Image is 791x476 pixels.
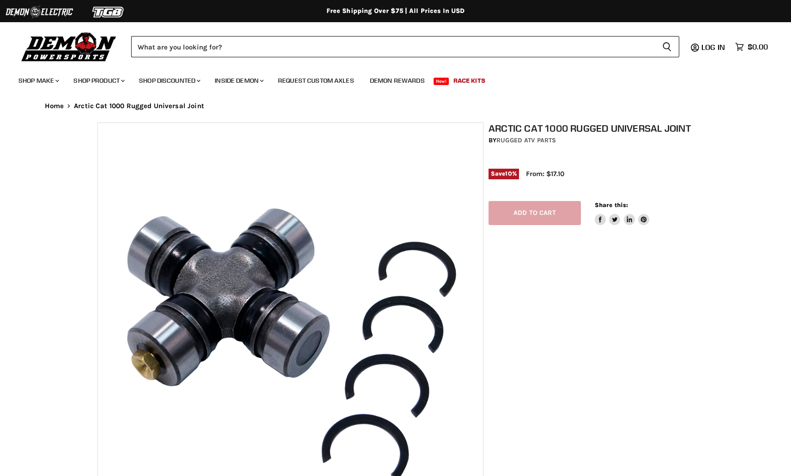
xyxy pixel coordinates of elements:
[697,43,731,51] a: Log in
[701,43,725,52] span: Log in
[655,36,679,57] button: Search
[447,71,492,90] a: Race Kits
[208,71,269,90] a: Inside Demon
[26,102,765,110] nav: Breadcrumbs
[526,170,564,178] span: From: $17.10
[496,136,556,144] a: Rugged ATV Parts
[12,67,766,90] ul: Main menu
[5,3,74,21] img: Demon Electric Logo 2
[131,36,655,57] input: Search
[131,36,679,57] form: Product
[363,71,432,90] a: Demon Rewards
[489,135,699,146] div: by
[12,71,65,90] a: Shop Make
[595,201,650,226] aside: Share this:
[45,102,64,110] a: Home
[505,170,512,177] span: 10
[74,3,143,21] img: TGB Logo 2
[132,71,206,90] a: Shop Discounted
[748,43,768,51] span: $0.00
[18,30,120,63] img: Demon Powersports
[489,169,519,179] span: Save %
[66,71,130,90] a: Shop Product
[731,40,773,54] a: $0.00
[434,78,449,85] span: New!
[489,122,699,134] h1: Arctic Cat 1000 Rugged Universal Joint
[595,201,628,208] span: Share this:
[74,102,204,110] span: Arctic Cat 1000 Rugged Universal Joint
[26,7,765,15] div: Free Shipping Over $75 | All Prices In USD
[271,71,361,90] a: Request Custom Axles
